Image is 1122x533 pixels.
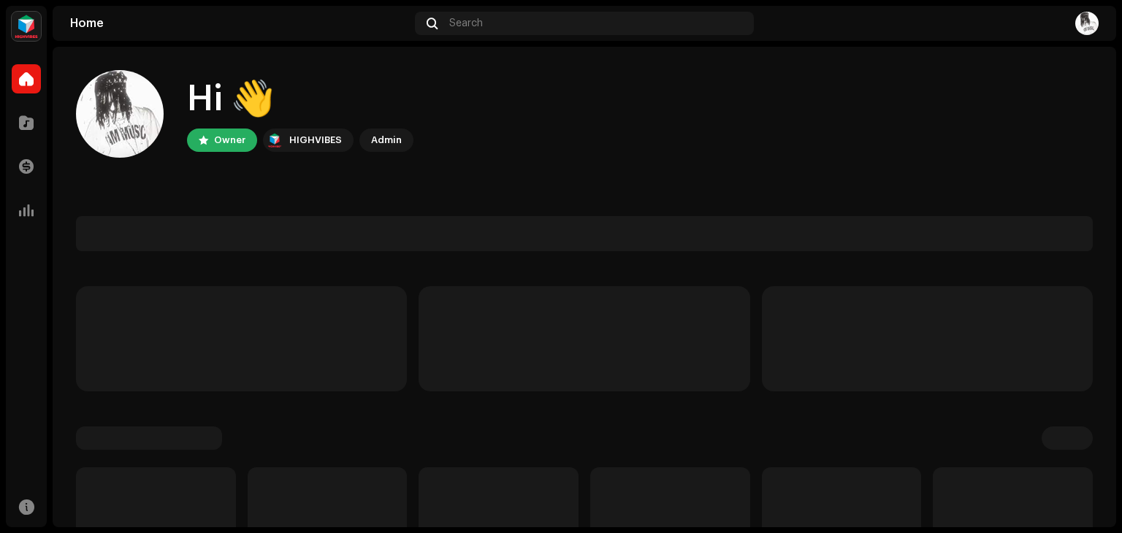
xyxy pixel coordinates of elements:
span: Search [449,18,483,29]
div: HIGHVIBES [289,131,342,149]
div: Owner [214,131,245,149]
img: 7f6f2218-b727-49af-9bca-c0aa30fe5248 [76,70,164,158]
img: 7f6f2218-b727-49af-9bca-c0aa30fe5248 [1075,12,1099,35]
div: Admin [371,131,402,149]
img: feab3aad-9b62-475c-8caf-26f15a9573ee [266,131,283,149]
img: feab3aad-9b62-475c-8caf-26f15a9573ee [12,12,41,41]
div: Home [70,18,409,29]
div: Hi 👋 [187,76,413,123]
